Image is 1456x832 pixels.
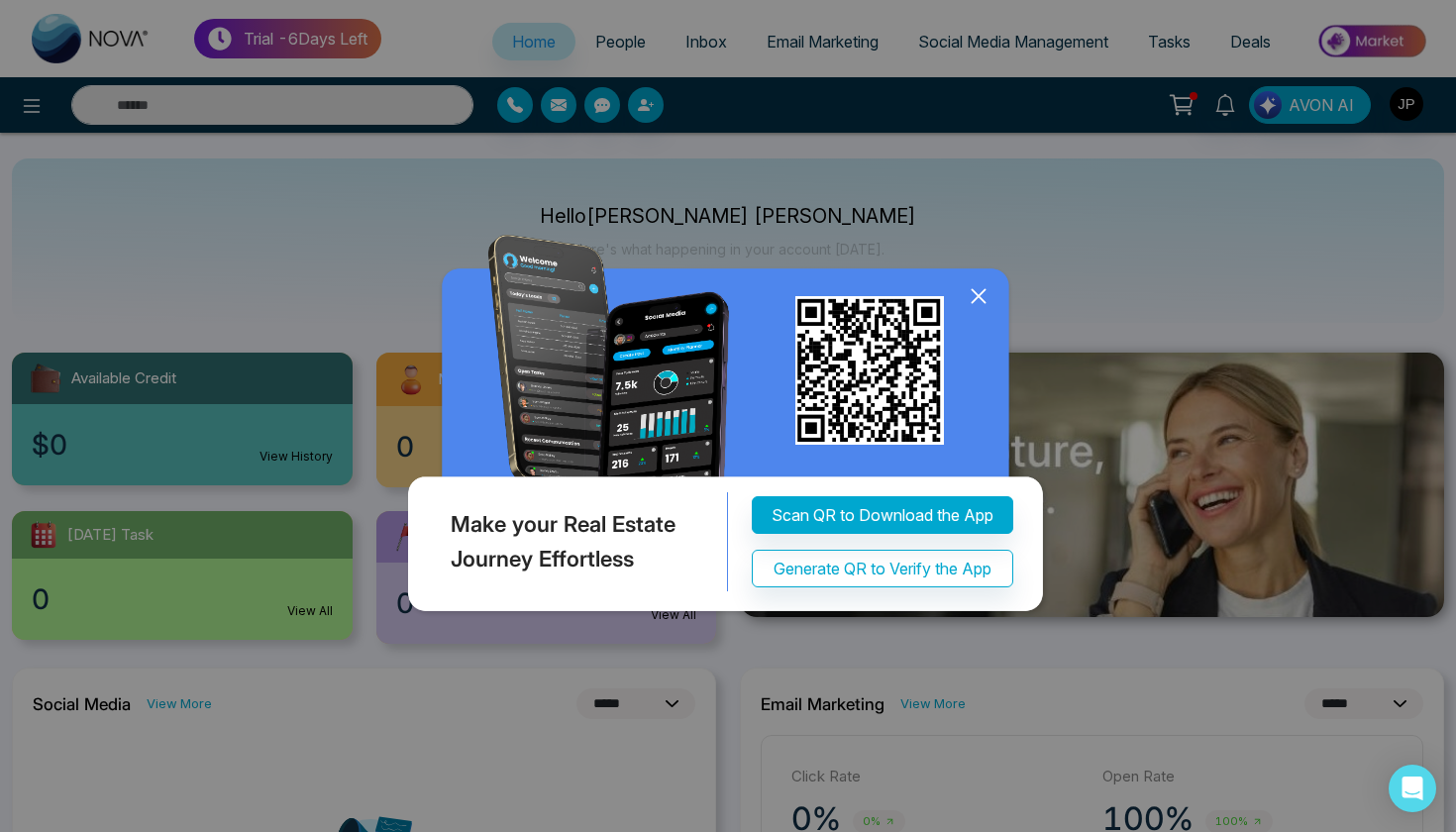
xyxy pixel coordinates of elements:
div: Make your Real Estate Journey Effortless [403,492,728,591]
div: Open Intercom Messenger [1389,765,1436,812]
button: Generate QR to Verify the App [752,550,1013,587]
img: QRModal [403,235,1053,620]
img: qr_for_download_app.png [795,296,944,445]
button: Scan QR to Download the App [752,496,1013,534]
